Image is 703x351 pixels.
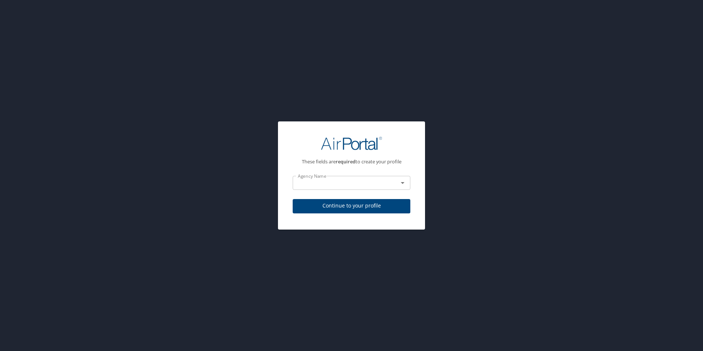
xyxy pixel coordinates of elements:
strong: required [336,158,356,165]
img: AirPortal Logo [321,136,382,150]
p: These fields are to create your profile [293,159,410,164]
button: Open [397,178,408,188]
span: Continue to your profile [299,201,404,210]
button: Continue to your profile [293,199,410,213]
